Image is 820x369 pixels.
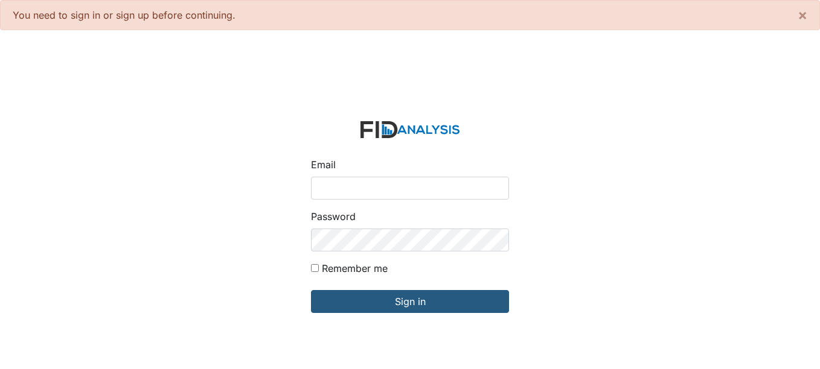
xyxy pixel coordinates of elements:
[311,290,509,313] input: Sign in
[311,209,356,224] label: Password
[322,261,388,276] label: Remember me
[311,157,336,172] label: Email
[360,121,460,139] img: logo-2fc8c6e3336f68795322cb6e9a2b9007179b544421de10c17bdaae8622450297.svg
[798,6,807,24] span: ×
[786,1,819,30] button: ×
